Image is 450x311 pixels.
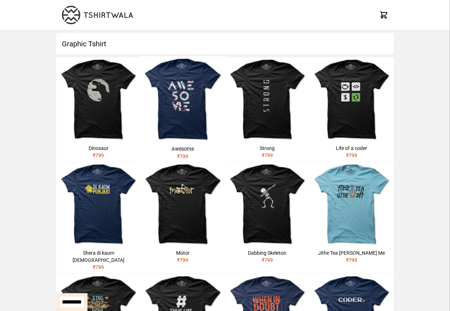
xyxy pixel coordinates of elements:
[141,162,225,266] a: Motor₹799
[177,257,188,263] span: ₹ 799
[143,249,222,256] div: Motor
[59,249,138,264] div: Shera di kaum [DEMOGRAPHIC_DATA]
[262,257,273,263] span: ₹ 799
[225,162,309,247] img: skeleton-dabbing.jpg
[312,249,391,256] div: Jithe Tea [PERSON_NAME] Me
[141,162,225,247] img: motor.jpg
[228,145,307,152] div: Strong
[309,57,394,162] a: Life of a coder₹799
[56,57,141,162] a: Dinosaur₹799
[262,152,273,158] span: ₹ 799
[56,162,141,274] a: Shera di kaum [DEMOGRAPHIC_DATA]₹799
[346,152,357,158] span: ₹ 799
[312,145,391,152] div: Life of a coder
[309,162,394,247] img: jithe-tea-uthe-me.jpg
[225,57,309,162] a: Strong₹799
[143,145,223,152] div: Awesome
[140,56,226,163] a: Awesome₹799
[56,33,394,55] h1: Graphic Tshirt
[93,152,104,158] span: ₹ 799
[56,57,141,142] img: dinosaur.jpg
[309,57,394,142] img: life-of-a-coder.jpg
[225,57,309,142] img: strong.jpg
[177,153,189,159] span: ₹ 799
[346,257,357,263] span: ₹ 799
[59,145,138,152] div: Dinosaur
[225,162,309,266] a: Dabbing Skeleton₹799
[62,6,133,24] img: TW-LOGO-400-104.png
[93,264,104,270] span: ₹ 799
[228,249,307,256] div: Dabbing Skeleton
[140,56,226,142] img: awesome.jpg
[56,162,141,247] img: shera-di-kaum-punjabi-1.jpg
[309,162,394,266] a: Jithe Tea [PERSON_NAME] Me₹799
